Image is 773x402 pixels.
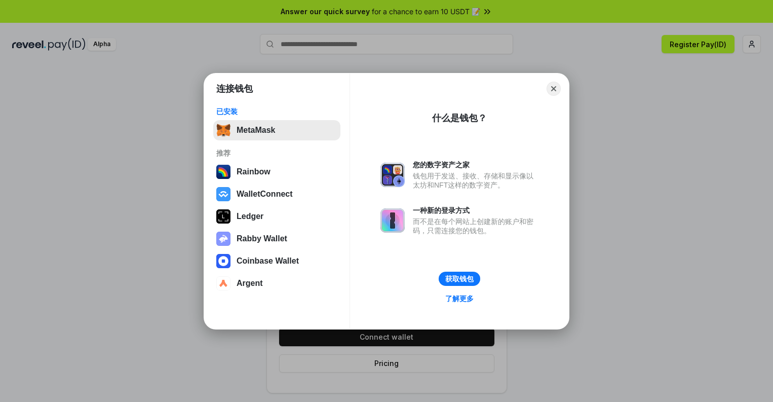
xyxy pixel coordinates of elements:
img: svg+xml,%3Csvg%20width%3D%2228%22%20height%3D%2228%22%20viewBox%3D%220%200%2028%2028%22%20fill%3D... [216,187,230,201]
div: 一种新的登录方式 [413,206,538,215]
button: Coinbase Wallet [213,251,340,271]
button: Rainbow [213,162,340,182]
img: svg+xml,%3Csvg%20width%3D%22120%22%20height%3D%22120%22%20viewBox%3D%220%200%20120%20120%22%20fil... [216,165,230,179]
div: Rainbow [237,167,270,176]
div: 获取钱包 [445,274,474,283]
button: Rabby Wallet [213,229,340,249]
img: svg+xml,%3Csvg%20xmlns%3D%22http%3A%2F%2Fwww.w3.org%2F2000%2Fsvg%22%20fill%3D%22none%22%20viewBox... [380,163,405,187]
img: svg+xml,%3Csvg%20xmlns%3D%22http%3A%2F%2Fwww.w3.org%2F2000%2Fsvg%22%20fill%3D%22none%22%20viewBox... [216,232,230,246]
div: 什么是钱包？ [432,112,487,124]
div: Ledger [237,212,263,221]
div: Argent [237,279,263,288]
button: Ledger [213,206,340,227]
div: 推荐 [216,149,337,158]
a: 了解更多 [439,292,480,305]
div: 您的数字资产之家 [413,160,538,169]
div: 了解更多 [445,294,474,303]
img: svg+xml,%3Csvg%20xmlns%3D%22http%3A%2F%2Fwww.w3.org%2F2000%2Fsvg%22%20width%3D%2228%22%20height%3... [216,209,230,224]
div: 已安装 [216,107,337,116]
div: Coinbase Wallet [237,257,299,266]
button: Argent [213,273,340,294]
button: MetaMask [213,120,340,140]
div: 而不是在每个网站上创建新的账户和密码，只需连接您的钱包。 [413,217,538,235]
h1: 连接钱包 [216,83,253,95]
div: MetaMask [237,126,275,135]
button: 获取钱包 [439,272,480,286]
button: Close [547,82,561,96]
div: 钱包用于发送、接收、存储和显示像以太坊和NFT这样的数字资产。 [413,171,538,190]
img: svg+xml,%3Csvg%20xmlns%3D%22http%3A%2F%2Fwww.w3.org%2F2000%2Fsvg%22%20fill%3D%22none%22%20viewBox... [380,208,405,233]
button: WalletConnect [213,184,340,204]
div: WalletConnect [237,190,293,199]
img: svg+xml,%3Csvg%20width%3D%2228%22%20height%3D%2228%22%20viewBox%3D%220%200%2028%2028%22%20fill%3D... [216,276,230,290]
img: svg+xml,%3Csvg%20fill%3D%22none%22%20height%3D%2233%22%20viewBox%3D%220%200%2035%2033%22%20width%... [216,123,230,137]
div: Rabby Wallet [237,234,287,243]
img: svg+xml,%3Csvg%20width%3D%2228%22%20height%3D%2228%22%20viewBox%3D%220%200%2028%2028%22%20fill%3D... [216,254,230,268]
